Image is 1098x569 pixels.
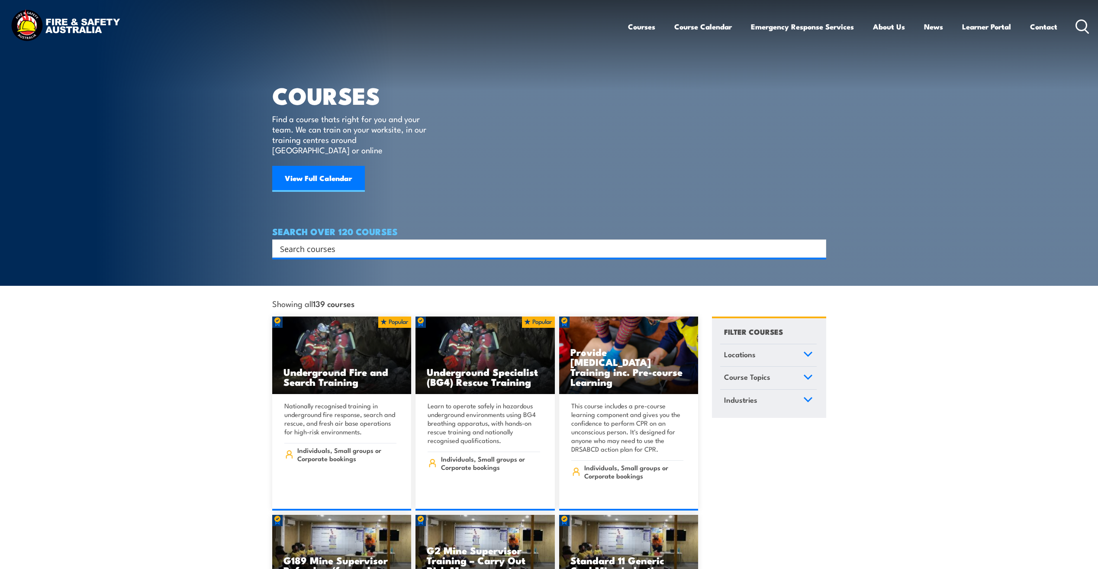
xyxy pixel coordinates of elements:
[873,15,905,38] a: About Us
[1030,15,1057,38] a: Contact
[272,113,430,155] p: Find a course thats right for you and your team. We can train on your worksite, in our training c...
[441,455,540,471] span: Individuals, Small groups or Corporate bookings
[674,15,732,38] a: Course Calendar
[415,317,555,394] img: Underground mine rescue
[272,85,439,105] h1: COURSES
[559,317,699,394] img: Low Voltage Rescue and Provide CPR
[811,242,823,255] button: Search magnifier button
[272,226,826,236] h4: SEARCH OVER 120 COURSES
[272,317,412,394] img: Underground mine rescue
[571,401,684,453] p: This course includes a pre-course learning component and gives you the confidence to perform CPR ...
[724,394,757,406] span: Industries
[313,297,354,309] strong: 139 courses
[628,15,655,38] a: Courses
[282,242,809,255] form: Search form
[272,166,365,192] a: View Full Calendar
[584,463,683,480] span: Individuals, Small groups or Corporate bookings
[428,401,540,445] p: Learn to operate safely in hazardous underground environments using BG4 breathing apparatus, with...
[724,349,756,360] span: Locations
[415,317,555,394] a: Underground Specialist (BG4) Rescue Training
[724,371,770,383] span: Course Topics
[570,347,687,387] h3: Provide [MEDICAL_DATA] Training inc. Pre-course Learning
[297,446,396,462] span: Individuals, Small groups or Corporate bookings
[559,317,699,394] a: Provide [MEDICAL_DATA] Training inc. Pre-course Learning
[283,367,400,387] h3: Underground Fire and Search Training
[427,367,544,387] h3: Underground Specialist (BG4) Rescue Training
[272,299,354,308] span: Showing all
[720,390,817,412] a: Industries
[272,317,412,394] a: Underground Fire and Search Training
[720,344,817,367] a: Locations
[724,326,783,337] h4: FILTER COURSES
[924,15,943,38] a: News
[751,15,854,38] a: Emergency Response Services
[284,401,397,436] p: Nationally recognised training in underground fire response, search and rescue, and fresh air bas...
[962,15,1011,38] a: Learner Portal
[720,367,817,389] a: Course Topics
[280,242,807,255] input: Search input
